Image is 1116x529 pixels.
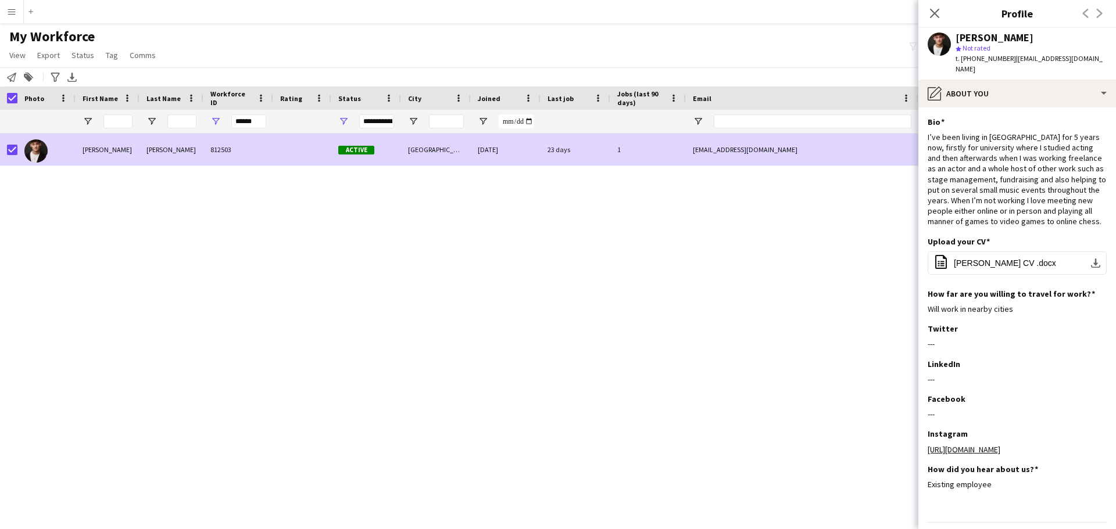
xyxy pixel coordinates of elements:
[210,116,221,127] button: Open Filter Menu
[24,94,44,103] span: Photo
[71,50,94,60] span: Status
[499,114,534,128] input: Joined Filter Input
[963,44,990,52] span: Not rated
[106,50,118,60] span: Tag
[83,116,93,127] button: Open Filter Menu
[101,48,123,63] a: Tag
[928,323,958,334] h3: Twitter
[146,94,181,103] span: Last Name
[167,114,196,128] input: Last Name Filter Input
[548,94,574,103] span: Last job
[918,80,1116,107] div: About you
[203,134,273,165] div: 812503
[928,444,1000,455] a: [URL][DOMAIN_NAME]
[693,116,703,127] button: Open Filter Menu
[928,464,1038,474] h3: How did you hear about us?
[928,479,1107,490] div: Existing employee
[5,48,30,63] a: View
[408,94,421,103] span: City
[928,251,1107,275] button: [PERSON_NAME] CV .docx
[617,89,665,107] span: Jobs (last 90 days)
[231,114,266,128] input: Workforce ID Filter Input
[928,394,965,404] h3: Facebook
[471,134,541,165] div: [DATE]
[130,50,156,60] span: Comms
[67,48,99,63] a: Status
[928,374,1107,384] div: ---
[928,289,1095,299] h3: How far are you willing to travel for work?
[928,339,1107,349] div: ---
[338,94,361,103] span: Status
[541,134,610,165] div: 23 days
[22,70,35,84] app-action-btn: Add to tag
[956,54,1103,73] span: | [EMAIL_ADDRESS][DOMAIN_NAME]
[956,33,1033,43] div: [PERSON_NAME]
[610,134,686,165] div: 1
[928,236,990,247] h3: Upload your CV
[693,94,711,103] span: Email
[33,48,65,63] a: Export
[478,94,500,103] span: Joined
[928,359,960,369] h3: LinkedIn
[408,116,419,127] button: Open Filter Menu
[83,94,118,103] span: First Name
[478,116,488,127] button: Open Filter Menu
[9,28,95,45] span: My Workforce
[125,48,160,63] a: Comms
[338,146,374,154] span: Active
[928,304,1107,314] div: Will work in nearby cities
[280,94,302,103] span: Rating
[37,50,60,60] span: Export
[928,132,1107,227] div: I’ve been living in [GEOGRAPHIC_DATA] for 5 years now, firstly for university where I studied act...
[24,139,48,163] img: Tom Donoghue
[146,116,157,127] button: Open Filter Menu
[65,70,79,84] app-action-btn: Export XLSX
[686,134,918,165] div: [EMAIL_ADDRESS][DOMAIN_NAME]
[714,114,911,128] input: Email Filter Input
[918,6,1116,21] h3: Profile
[954,258,1056,268] span: [PERSON_NAME] CV .docx
[928,409,1107,419] div: ---
[139,134,203,165] div: [PERSON_NAME]
[928,429,968,439] h3: Instagram
[956,54,1016,63] span: t. [PHONE_NUMBER]
[401,134,471,165] div: [GEOGRAPHIC_DATA]
[48,70,62,84] app-action-btn: Advanced filters
[928,117,945,127] h3: Bio
[429,114,464,128] input: City Filter Input
[103,114,133,128] input: First Name Filter Input
[338,116,349,127] button: Open Filter Menu
[76,134,139,165] div: [PERSON_NAME]
[210,89,252,107] span: Workforce ID
[5,70,19,84] app-action-btn: Notify workforce
[9,50,26,60] span: View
